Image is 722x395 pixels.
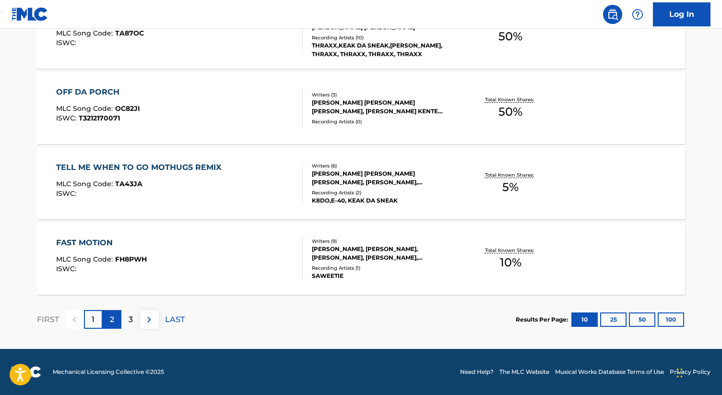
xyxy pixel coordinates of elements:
span: 10 % [500,254,521,271]
p: Total Known Shares: [485,96,536,103]
a: Public Search [603,5,622,24]
span: ISWC : [56,189,79,198]
span: ISWC : [56,38,79,47]
a: Need Help? [460,368,494,376]
div: Writers ( 9 ) [312,238,457,245]
a: Musical Works Database Terms of Use [555,368,664,376]
span: ISWC : [56,114,79,122]
div: THRAXX,KEAK DA SNEAK,[PERSON_NAME], THRAXX, THRAXX, THRAXX, THRAXX [312,41,457,59]
button: 25 [600,312,627,327]
span: MLC Song Code : [56,255,115,263]
span: TA43JA [115,180,142,188]
a: FAST MOTIONMLC Song Code:FH8PWHISWC:Writers (9)[PERSON_NAME], [PERSON_NAME], [PERSON_NAME], [PERS... [37,223,686,295]
img: search [607,9,618,20]
div: [PERSON_NAME] [PERSON_NAME] [PERSON_NAME], [PERSON_NAME] KENTE [PERSON_NAME] [312,98,457,116]
p: Total Known Shares: [485,247,536,254]
span: 50 % [498,103,522,120]
span: 5 % [502,179,519,196]
div: [PERSON_NAME], [PERSON_NAME], [PERSON_NAME], [PERSON_NAME], [PERSON_NAME] [PERSON_NAME], [PERSON_... [312,245,457,262]
a: The MLC Website [499,368,549,376]
span: Mechanical Licensing Collective © 2025 [53,368,164,376]
div: OFF DA PORCH [56,86,140,98]
span: 50 % [498,28,522,45]
img: help [632,9,643,20]
a: TELL ME WHEN TO GO MOTHUGS REMIXMLC Song Code:TA43JAISWC:Writers (6)[PERSON_NAME] [PERSON_NAME] [... [37,147,686,219]
img: right [143,314,155,325]
div: Help [628,5,647,24]
img: MLC Logo [12,7,48,21]
span: MLC Song Code : [56,104,115,113]
img: logo [12,366,41,378]
div: Recording Artists ( 0 ) [312,118,457,125]
span: MLC Song Code : [56,180,115,188]
p: 1 [92,314,95,325]
button: 100 [658,312,684,327]
p: 2 [110,314,114,325]
div: Drag [677,359,683,387]
div: SAWEETIE [312,272,457,280]
div: Recording Artists ( 2 ) [312,189,457,196]
span: ISWC : [56,264,79,273]
span: MLC Song Code : [56,29,115,37]
span: OC82JI [115,104,140,113]
span: T3212170071 [79,114,120,122]
div: [PERSON_NAME] [PERSON_NAME] [PERSON_NAME], [PERSON_NAME], [PERSON_NAME] KENTE [PERSON_NAME], [PER... [312,169,457,187]
p: FIRST [37,314,59,325]
button: 10 [571,312,598,327]
iframe: Chat Widget [674,349,722,395]
div: TELL ME WHEN TO GO MOTHUGS REMIX [56,162,226,173]
p: 3 [129,314,133,325]
div: Recording Artists ( 10 ) [312,34,457,41]
a: OFF DA PORCHMLC Song Code:OC82JIISWC:T3212170071Writers (3)[PERSON_NAME] [PERSON_NAME] [PERSON_NA... [37,72,686,144]
div: K8DO,E-40, KEAK DA SNEAK [312,196,457,205]
button: 50 [629,312,655,327]
span: TA87OC [115,29,144,37]
span: FH8PWH [115,255,147,263]
div: Writers ( 6 ) [312,162,457,169]
div: FAST MOTION [56,237,147,249]
p: Results Per Page: [516,315,570,324]
div: Writers ( 3 ) [312,91,457,98]
a: Privacy Policy [670,368,710,376]
p: Total Known Shares: [485,171,536,179]
p: LAST [165,314,185,325]
div: Recording Artists ( 1 ) [312,264,457,272]
a: Log In [653,2,710,26]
